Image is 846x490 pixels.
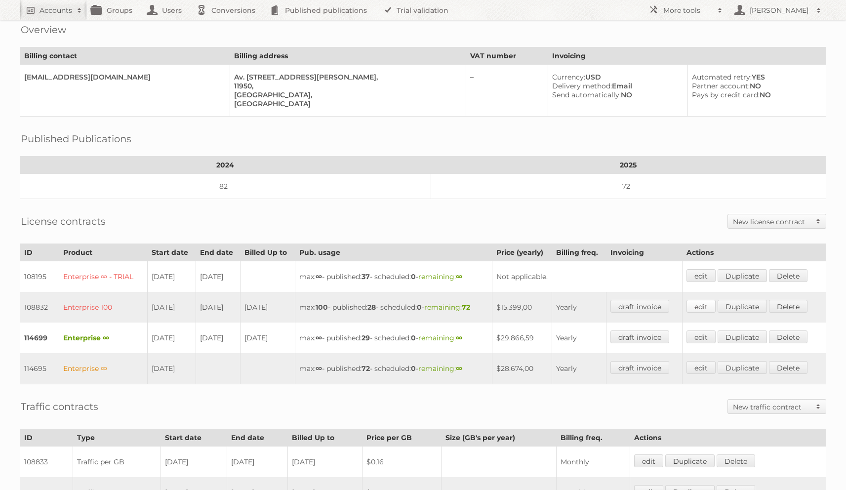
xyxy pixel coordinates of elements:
[431,157,826,174] th: 2025
[466,65,548,117] td: –
[288,429,363,447] th: Billed Up to
[73,429,161,447] th: Type
[20,157,431,174] th: 2024
[20,447,73,478] td: 108833
[20,174,431,199] td: 82
[556,429,630,447] th: Billing freq.
[686,330,716,343] a: edit
[548,47,826,65] th: Invoicing
[234,99,458,108] div: [GEOGRAPHIC_DATA]
[230,47,466,65] th: Billing address
[686,361,716,374] a: edit
[692,90,760,99] span: Pays by credit card:
[552,292,606,323] td: Yearly
[728,214,826,228] a: New license contract
[492,323,552,353] td: $29.866,59
[241,292,295,323] td: [DATE]
[552,353,606,384] td: Yearly
[227,429,287,447] th: End date
[733,402,811,412] h2: New traffic contract
[718,269,767,282] a: Duplicate
[362,333,370,342] strong: 29
[21,22,66,37] h2: Overview
[692,73,752,82] span: Automated retry:
[241,323,295,353] td: [DATE]
[630,429,826,447] th: Actions
[728,400,826,413] a: New traffic contract
[59,353,148,384] td: Enterprise ∞
[686,269,716,282] a: edit
[295,323,492,353] td: max: - published: - scheduled: -
[288,447,363,478] td: [DATE]
[718,330,767,343] a: Duplicate
[362,272,370,281] strong: 37
[663,5,713,15] h2: More tools
[148,292,196,323] td: [DATE]
[295,292,492,323] td: max: - published: - scheduled: -
[431,174,826,199] td: 72
[20,292,59,323] td: 108832
[59,292,148,323] td: Enterprise 100
[492,244,552,261] th: Price (yearly)
[161,447,227,478] td: [DATE]
[552,73,680,82] div: USD
[295,244,492,261] th: Pub. usage
[492,261,683,292] td: Not applicable.
[24,73,222,82] div: [EMAIL_ADDRESS][DOMAIN_NAME]
[552,90,621,99] span: Send automatically:
[241,244,295,261] th: Billed Up to
[196,244,241,261] th: End date
[811,400,826,413] span: Toggle
[769,361,807,374] a: Delete
[733,217,811,227] h2: New license contract
[196,323,241,353] td: [DATE]
[418,272,462,281] span: remaining:
[59,261,148,292] td: Enterprise ∞ - TRIAL
[610,300,669,313] a: draft invoice
[411,333,416,342] strong: 0
[161,429,227,447] th: Start date
[552,323,606,353] td: Yearly
[692,90,818,99] div: NO
[692,73,818,82] div: YES
[552,90,680,99] div: NO
[606,244,683,261] th: Invoicing
[552,244,606,261] th: Billing freq.
[692,82,818,90] div: NO
[316,333,322,342] strong: ∞
[718,300,767,313] a: Duplicate
[73,447,161,478] td: Traffic per GB
[234,82,458,90] div: 11950,
[456,272,462,281] strong: ∞
[718,361,767,374] a: Duplicate
[148,244,196,261] th: Start date
[552,82,680,90] div: Email
[20,47,230,65] th: Billing contact
[552,73,585,82] span: Currency:
[316,364,322,373] strong: ∞
[411,364,416,373] strong: 0
[634,454,663,467] a: edit
[686,300,716,313] a: edit
[362,364,370,373] strong: 72
[20,261,59,292] td: 108195
[148,261,196,292] td: [DATE]
[295,353,492,384] td: max: - published: - scheduled: -
[196,292,241,323] td: [DATE]
[747,5,811,15] h2: [PERSON_NAME]
[418,333,462,342] span: remaining:
[148,353,196,384] td: [DATE]
[418,364,462,373] span: remaining:
[20,323,59,353] td: 114699
[552,82,612,90] span: Delivery method:
[769,300,807,313] a: Delete
[492,292,552,323] td: $15.399,00
[59,323,148,353] td: Enterprise ∞
[717,454,755,467] a: Delete
[610,330,669,343] a: draft invoice
[683,244,826,261] th: Actions
[20,244,59,261] th: ID
[20,429,73,447] th: ID
[492,353,552,384] td: $28.674,00
[295,261,492,292] td: max: - published: - scheduled: -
